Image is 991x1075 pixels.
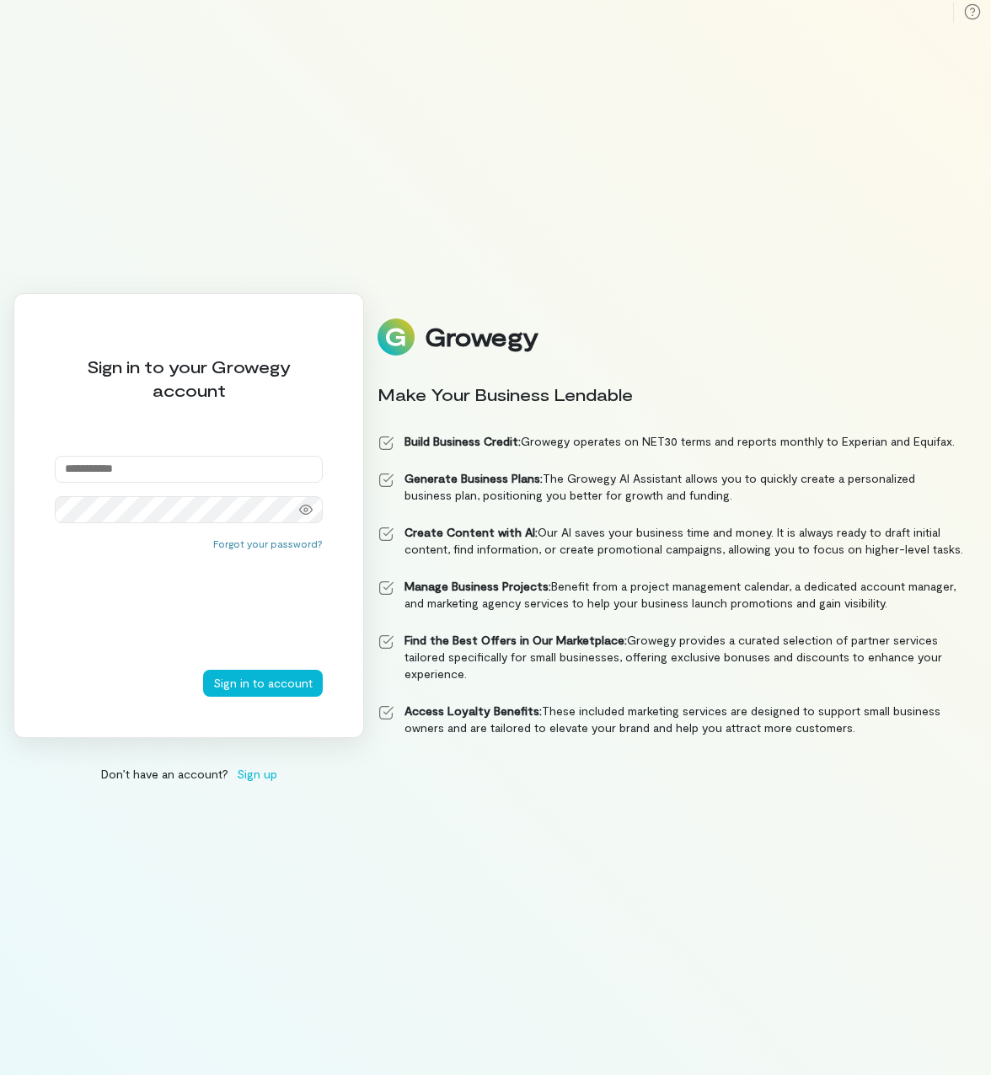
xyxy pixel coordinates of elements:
[13,765,364,783] div: Don’t have an account?
[404,471,543,485] strong: Generate Business Plans:
[55,355,323,402] div: Sign in to your Growegy account
[378,470,964,504] li: The Growegy AI Assistant allows you to quickly create a personalized business plan, positioning y...
[404,525,538,539] strong: Create Content with AI:
[378,524,964,558] li: Our AI saves your business time and money. It is always ready to draft initial content, find info...
[404,434,521,448] strong: Build Business Credit:
[213,537,323,550] button: Forgot your password?
[404,579,551,593] strong: Manage Business Projects:
[404,703,542,718] strong: Access Loyalty Benefits:
[378,382,964,406] div: Make Your Business Lendable
[378,318,415,356] img: Logo
[378,632,964,682] li: Growegy provides a curated selection of partner services tailored specifically for small business...
[425,323,538,351] div: Growegy
[404,633,627,647] strong: Find the Best Offers in Our Marketplace:
[203,670,323,697] button: Sign in to account
[237,765,277,783] span: Sign up
[378,703,964,736] li: These included marketing services are designed to support small business owners and are tailored ...
[378,433,964,450] li: Growegy operates on NET30 terms and reports monthly to Experian and Equifax.
[378,578,964,612] li: Benefit from a project management calendar, a dedicated account manager, and marketing agency ser...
